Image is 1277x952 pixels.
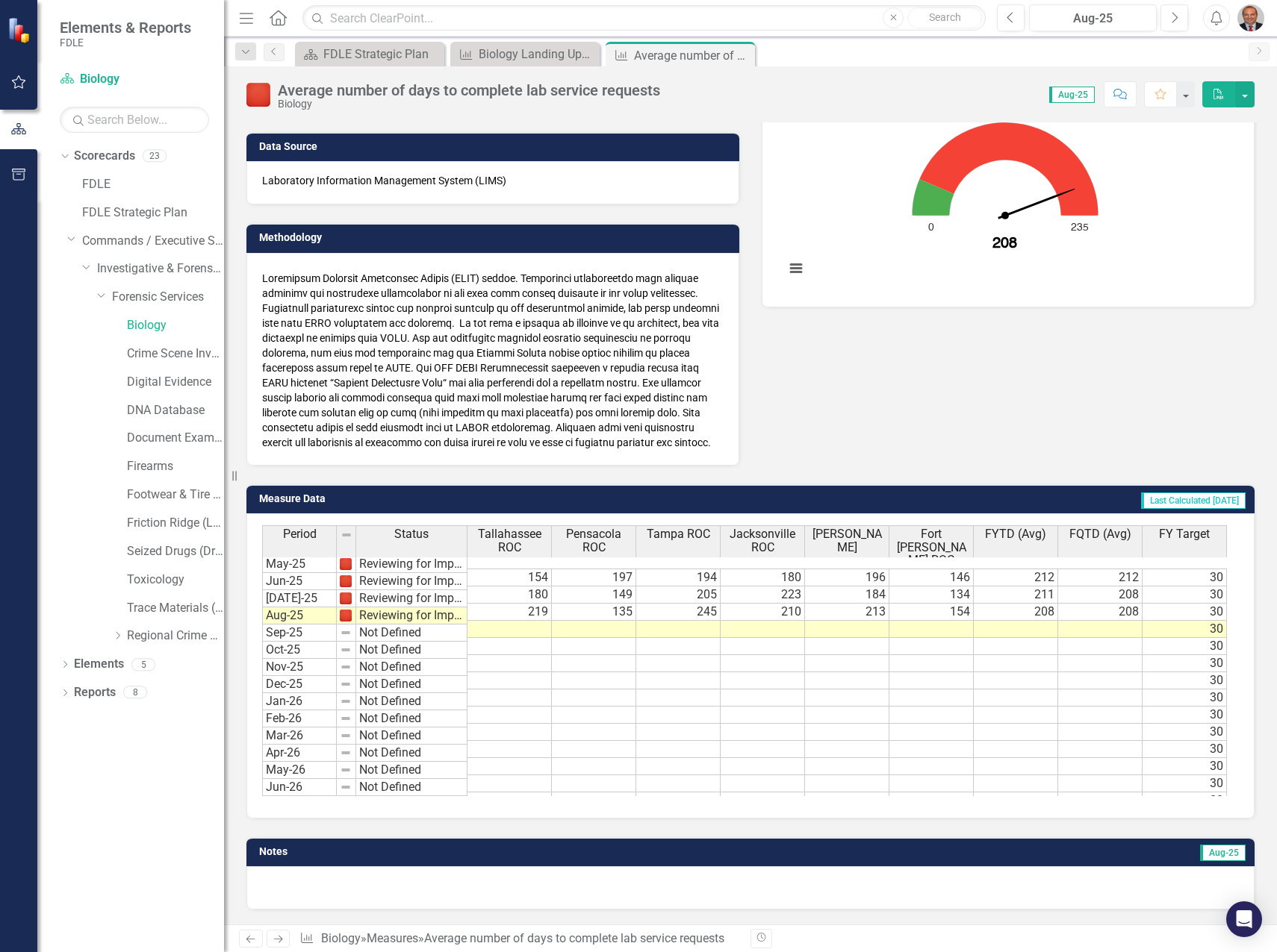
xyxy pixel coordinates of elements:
a: Reports [74,684,116,701]
a: Biology [127,317,224,334]
td: 30 [1143,741,1227,758]
td: 30 [1143,672,1227,689]
img: DxoheXUOvkpYAAAAAElFTkSuQmCC [340,610,352,621]
img: 8DAGhfEEPCf229AAAAAElFTkSuQmCC [341,529,352,541]
td: 211 [974,586,1058,604]
img: 8DAGhfEEPCf229AAAAAElFTkSuQmCC [340,678,352,690]
a: Biology Landing Updater [454,45,596,63]
span: Aug-25 [1049,87,1095,103]
img: 8DAGhfEEPCf229AAAAAElFTkSuQmCC [340,695,352,707]
span: Last Calculated [DATE] [1141,492,1246,509]
button: View chart menu, Target 30 [786,258,807,279]
td: 205 [636,586,721,604]
a: Regional Crime Labs [127,627,224,645]
td: Not Defined [356,710,467,727]
img: 8DAGhfEEPCf229AAAAAElFTkSuQmCC [340,713,352,724]
a: Scorecards [74,148,135,165]
text: 208 [992,237,1017,251]
td: 194 [636,569,721,586]
h3: Measure Data [259,493,640,504]
span: Pensacola ROC [555,527,633,554]
td: 184 [805,586,889,604]
small: FDLE [60,37,191,48]
a: Document Examination (Questioned Documents) [127,430,224,447]
button: Search [907,7,982,28]
div: 8 [123,686,147,699]
td: 30 [1143,775,1227,792]
img: DxoheXUOvkpYAAAAAElFTkSuQmCC [340,558,352,570]
td: Not Defined [356,642,467,659]
td: 180 [721,569,805,586]
td: Not Defined [356,676,467,693]
td: 154 [467,569,552,586]
td: Reviewing for Improvement [356,590,467,607]
td: 208 [1058,604,1143,621]
img: Chris Carney [1237,4,1264,31]
td: Reviewing for Improvement [356,573,467,590]
a: Biology [60,71,209,88]
div: Biology [278,98,660,110]
td: 196 [805,569,889,586]
img: 8DAGhfEEPCf229AAAAAElFTkSuQmCC [340,627,352,639]
span: Status [394,527,429,541]
a: Commands / Executive Support Branch [82,233,224,250]
td: 30 [1143,621,1227,638]
td: 135 [552,604,636,621]
div: Average number of days to complete lab service requests [278,82,660,98]
td: 245 [636,604,721,621]
div: Target 30. Highcharts interactive chart. [777,68,1239,292]
img: 8DAGhfEEPCf229AAAAAElFTkSuQmCC [340,764,352,776]
td: 212 [1058,569,1143,586]
div: 23 [143,150,167,163]
div: Aug-25 [1034,10,1152,28]
span: FY Target [1159,527,1210,541]
div: 5 [131,658,155,671]
a: FDLE Strategic Plan [82,204,224,222]
td: Nov-25 [262,659,337,676]
a: Biology [321,931,361,945]
td: 30 [1143,724,1227,741]
svg: Interactive chart [777,68,1233,292]
td: 223 [721,586,805,604]
td: 197 [552,569,636,586]
text: 0 [928,222,934,233]
a: Forensic Services [112,289,224,306]
input: Search Below... [60,107,209,133]
td: 30 [1143,707,1227,724]
td: Reviewing for Improvement [356,607,467,624]
td: 30 [1143,638,1227,655]
img: DxoheXUOvkpYAAAAAElFTkSuQmCC [340,592,352,604]
a: Toxicology [127,571,224,589]
a: Elements [74,656,124,673]
td: 30 [1143,604,1227,621]
span: Jacksonville ROC [724,527,801,554]
a: Seized Drugs (Drug Chemistry) [127,543,224,560]
img: Reviewing for Improvement [246,83,270,107]
a: Digital Evidence [127,374,224,391]
span: Laboratory Information Management System (LIMS) [262,175,506,187]
td: Mar-26 [262,727,337,745]
td: 208 [1058,586,1143,604]
a: Investigative & Forensic Services Command [97,260,224,278]
a: FDLE [82,176,224,193]
td: Not Defined [356,745,467,762]
td: Not Defined [356,693,467,710]
td: May-25 [262,555,337,573]
button: Aug-25 [1029,4,1157,31]
p: Loremipsum Dolorsit Ametconsec Adipis (ELIT) seddoe. Temporinci utlaboreetdo magn aliquae adminim... [262,268,724,450]
td: Oct-25 [262,642,337,659]
td: 30 [1143,569,1227,586]
div: Biology Landing Updater [479,45,596,63]
td: 219 [467,604,552,621]
img: 8DAGhfEEPCf229AAAAAElFTkSuQmCC [340,730,352,742]
td: Reviewing for Improvement [356,555,467,573]
a: Measures [367,931,418,945]
img: 8DAGhfEEPCf229AAAAAElFTkSuQmCC [340,644,352,656]
td: 30 [1143,586,1227,604]
td: 210 [721,604,805,621]
td: May-26 [262,762,337,779]
td: 134 [889,586,974,604]
td: [DATE]-25 [262,590,337,607]
img: 8DAGhfEEPCf229AAAAAElFTkSuQmCC [340,661,352,673]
